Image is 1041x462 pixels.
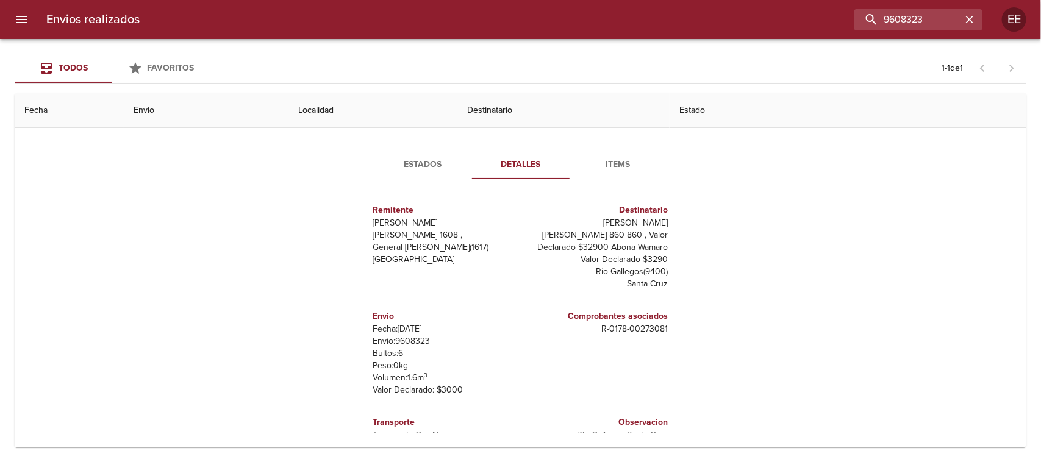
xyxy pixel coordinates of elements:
p: [PERSON_NAME] [526,217,668,229]
span: Items [577,157,660,172]
p: [PERSON_NAME] 860 860 , Valor Declarado $32900 Abona Wamaro Valor Declarado $3290 [526,229,668,266]
div: EE [1002,7,1026,32]
th: Localidad [288,93,457,128]
sup: 3 [424,371,428,379]
p: Rio Gallegos Santa Cruz [526,429,668,441]
th: Envio [124,93,288,128]
p: Volumen: 1.6 m [373,372,516,384]
p: General [PERSON_NAME] ( 1617 ) [373,241,516,254]
p: 1 - 1 de 1 [942,62,963,74]
div: Tabs detalle de guia [374,150,667,179]
input: buscar [854,9,962,30]
p: [GEOGRAPHIC_DATA] [373,254,516,266]
span: Estados [382,157,465,172]
p: R - 0178 - 00273081 [526,323,668,335]
p: Bultos: 6 [373,347,516,360]
p: Valor Declarado: $ 3000 [373,384,516,396]
th: Estado [670,93,1026,128]
h6: Envio [373,310,516,323]
h6: Envios realizados [46,10,140,29]
span: Detalles [479,157,562,172]
div: Tabs Envios [15,54,210,83]
span: Todos [59,63,88,73]
p: Transporte: Oro Negro [373,429,516,441]
p: Envío: 9608323 [373,335,516,347]
h6: Observacion [526,416,668,429]
div: Abrir información de usuario [1002,7,1026,32]
th: Fecha [15,93,124,128]
p: Fecha: [DATE] [373,323,516,335]
h6: Destinatario [526,204,668,217]
p: [PERSON_NAME] 1608 , [373,229,516,241]
th: Destinatario [457,93,670,128]
table: Tabla de envíos del cliente [15,52,1026,448]
span: Favoritos [148,63,195,73]
p: Peso: 0 kg [373,360,516,372]
span: Pagina anterior [968,62,997,74]
p: Rio Gallegos ( 9400 ) [526,266,668,278]
p: Santa Cruz [526,278,668,290]
button: menu [7,5,37,34]
span: Pagina siguiente [997,54,1026,83]
h6: Comprobantes asociados [526,310,668,323]
h6: Remitente [373,204,516,217]
h6: Transporte [373,416,516,429]
p: [PERSON_NAME] [373,217,516,229]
